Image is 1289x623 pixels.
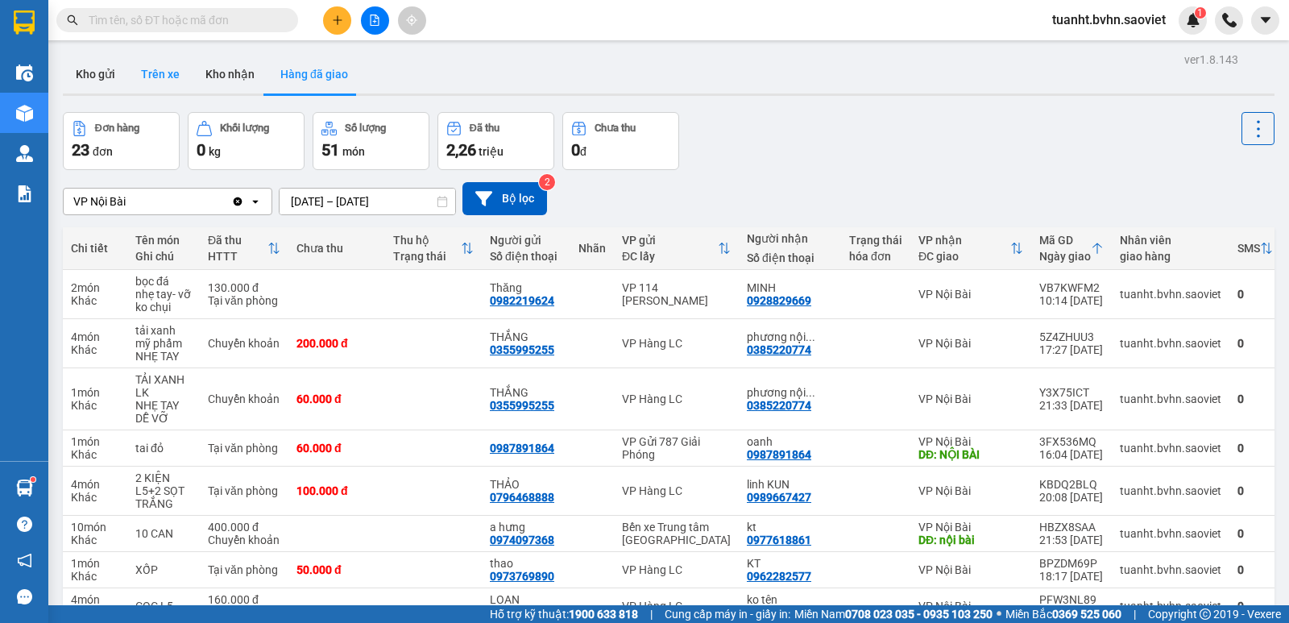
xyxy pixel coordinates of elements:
[1237,527,1273,540] div: 0
[193,55,267,93] button: Kho nhận
[747,251,833,264] div: Số điện thoại
[71,478,119,491] div: 4 món
[406,15,417,26] span: aim
[249,195,262,208] svg: open
[135,373,192,399] div: TẢI XANH LK
[1039,435,1104,448] div: 3FX536MQ
[95,123,139,134] div: Đơn hàng
[806,386,815,399] span: ...
[622,484,731,497] div: VP Hàng LC
[747,330,833,343] div: phương nội bài
[71,294,119,307] div: Khác
[208,484,280,497] div: Tại văn phòng
[1039,330,1104,343] div: 5Z4ZHUU3
[1039,448,1104,461] div: 16:04 [DATE]
[135,275,192,288] div: bọc đá
[135,527,192,540] div: 10 CAN
[197,140,205,160] span: 0
[622,435,731,461] div: VP Gửi 787 Giải Phóng
[622,521,731,546] div: Bến xe Trung tâm [GEOGRAPHIC_DATA]
[490,330,562,343] div: THẮNG
[1039,491,1104,504] div: 20:08 [DATE]
[1237,392,1273,405] div: 0
[1052,608,1121,621] strong: 0369 525 060
[71,435,119,448] div: 1 món
[208,593,280,606] div: 160.000 đ
[622,563,731,576] div: VP Hàng LC
[1120,392,1221,405] div: tuanht.bvhn.saoviet
[1258,13,1273,27] span: caret-down
[1039,593,1104,606] div: PFW3NL89
[1039,294,1104,307] div: 10:14 [DATE]
[1186,13,1200,27] img: icon-new-feature
[918,250,1010,263] div: ĐC giao
[622,234,718,247] div: VP gửi
[747,294,811,307] div: 0928829669
[63,55,128,93] button: Kho gửi
[1120,600,1221,613] div: tuanht.bvhn.saoviet
[135,471,192,510] div: 2 KIỆN L5+2 SỌT TRẮNG
[1222,13,1237,27] img: phone-icon
[747,435,833,448] div: oanh
[208,521,280,534] div: 400.000 đ
[490,442,554,455] div: 0987891864
[71,448,119,461] div: Khác
[323,6,351,35] button: plus
[1039,386,1104,399] div: Y3X75ICT
[665,605,790,623] span: Cung cấp máy in - giấy in:
[16,185,33,202] img: solution-icon
[1229,227,1281,270] th: Toggle SortBy
[622,337,731,350] div: VP Hàng LC
[849,234,902,247] div: Trạng thái
[313,112,429,170] button: Số lượng51món
[1039,10,1179,30] span: tuanht.bvhn.saoviet
[918,392,1023,405] div: VP Nội Bài
[135,250,192,263] div: Ghi chú
[208,442,280,455] div: Tại văn phòng
[208,534,280,546] div: Chuyển khoản
[127,193,129,210] input: Selected VP Nội Bài.
[1005,605,1121,623] span: Miền Bắc
[747,448,811,461] div: 0987891864
[135,350,192,363] div: NHẸ TAY
[63,112,180,170] button: Đơn hàng23đơn
[16,64,33,81] img: warehouse-icon
[16,145,33,162] img: warehouse-icon
[747,386,833,399] div: phương nội bài
[918,484,1023,497] div: VP Nội Bài
[571,140,580,160] span: 0
[490,593,562,606] div: LOAN
[1039,234,1091,247] div: Mã GD
[622,250,718,263] div: ĐC lấy
[1237,484,1273,497] div: 0
[490,521,562,534] div: a hưng
[918,448,1023,461] div: DĐ: NỘI BÀI
[72,140,89,160] span: 23
[1237,288,1273,301] div: 0
[918,337,1023,350] div: VP Nội Bài
[747,399,811,412] div: 0385220774
[578,242,606,255] div: Nhãn
[747,491,811,504] div: 0989667427
[208,281,280,294] div: 130.000 đ
[393,234,461,247] div: Thu hộ
[16,480,33,496] img: warehouse-icon
[1195,7,1206,19] sup: 1
[1120,250,1221,263] div: giao hàng
[17,553,32,568] span: notification
[1039,281,1104,294] div: VB7KWFM2
[595,123,636,134] div: Chưa thu
[747,570,811,583] div: 0962282577
[490,294,554,307] div: 0982219624
[1120,442,1221,455] div: tuanht.bvhn.saoviet
[1120,337,1221,350] div: tuanht.bvhn.saoviet
[71,593,119,606] div: 4 món
[188,112,305,170] button: Khối lượng0kg
[845,608,993,621] strong: 0708 023 035 - 0935 103 250
[1237,242,1260,255] div: SMS
[345,123,386,134] div: Số lượng
[437,112,554,170] button: Đã thu2,26 triệu
[622,392,731,405] div: VP Hàng LC
[747,343,811,356] div: 0385220774
[1237,442,1273,455] div: 0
